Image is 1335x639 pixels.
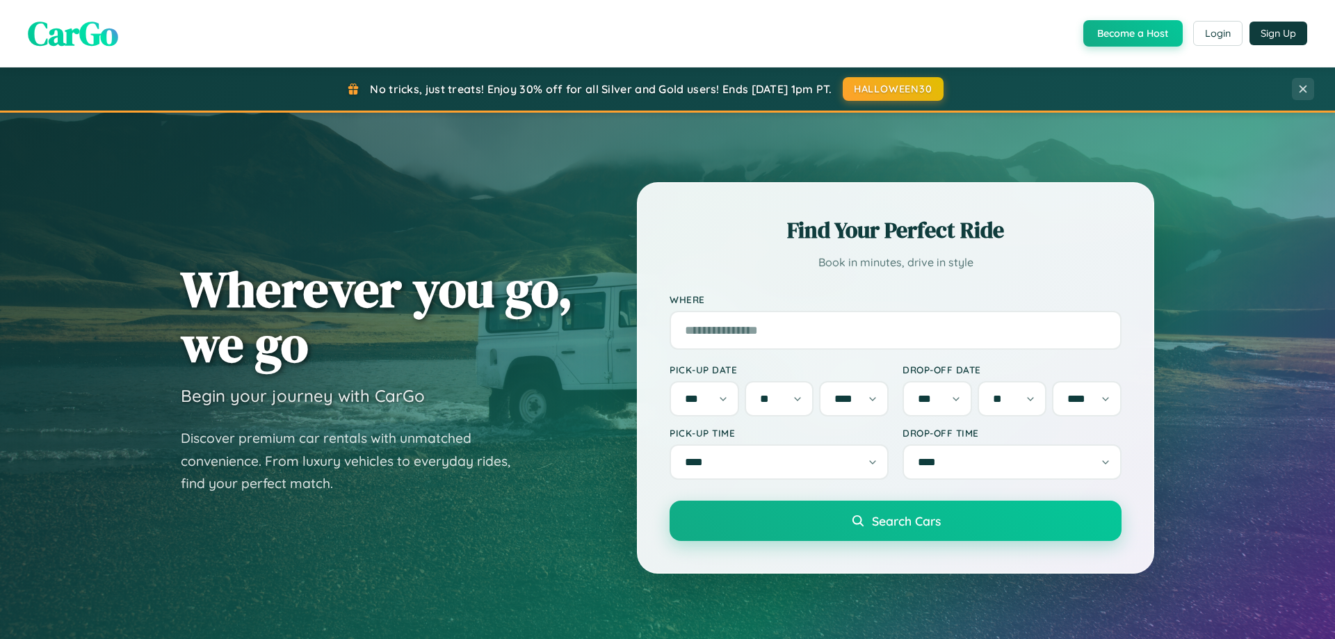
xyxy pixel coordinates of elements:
[670,293,1122,305] label: Where
[1193,21,1243,46] button: Login
[670,427,889,439] label: Pick-up Time
[670,364,889,375] label: Pick-up Date
[28,10,118,56] span: CarGo
[670,252,1122,273] p: Book in minutes, drive in style
[903,427,1122,439] label: Drop-off Time
[1249,22,1307,45] button: Sign Up
[1083,20,1183,47] button: Become a Host
[670,501,1122,541] button: Search Cars
[843,77,944,101] button: HALLOWEEN30
[370,82,832,96] span: No tricks, just treats! Enjoy 30% off for all Silver and Gold users! Ends [DATE] 1pm PT.
[181,261,573,371] h1: Wherever you go, we go
[670,215,1122,245] h2: Find Your Perfect Ride
[872,513,941,528] span: Search Cars
[181,427,528,495] p: Discover premium car rentals with unmatched convenience. From luxury vehicles to everyday rides, ...
[181,385,425,406] h3: Begin your journey with CarGo
[903,364,1122,375] label: Drop-off Date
